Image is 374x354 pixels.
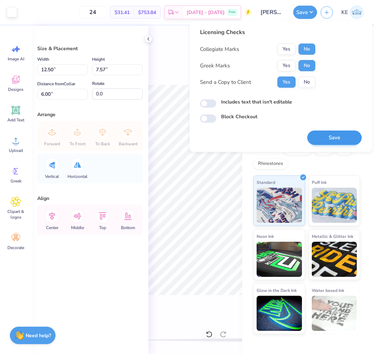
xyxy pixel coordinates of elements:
button: Yes [277,44,296,55]
span: Designs [8,87,24,92]
div: Greek Marks [200,62,230,70]
strong: Need help? [26,332,51,339]
button: No [298,44,315,55]
span: Free [229,10,236,15]
label: Width [37,55,49,64]
span: Clipart & logos [4,209,27,220]
span: Metallic & Glitter Ink [312,233,353,240]
span: Water based Ink [312,287,344,294]
button: Save [307,131,362,145]
img: Kent Everic Delos Santos [350,5,364,19]
img: Glow in the Dark Ink [257,296,302,331]
label: Height [92,55,105,64]
div: Arrange [37,111,143,118]
span: Image AI [8,56,24,62]
span: Top [99,225,106,231]
span: Glow in the Dark Ink [257,287,297,294]
span: KE [341,8,348,16]
input: Untitled Design [255,5,290,19]
span: Puff Ink [312,179,327,186]
img: Puff Ink [312,188,357,223]
span: Upload [9,148,23,153]
a: KE [338,5,367,19]
span: Add Text [7,117,24,123]
span: Middle [71,225,84,231]
input: – – [79,6,107,19]
button: No [298,76,315,88]
div: Licensing Checks [200,28,315,36]
label: Includes text that isn't editable [221,98,292,106]
span: Center [46,225,58,231]
span: Bottom [121,225,135,231]
span: $31.41 [115,9,130,16]
span: Decorate [7,245,24,251]
span: Standard [257,179,275,186]
span: Neon Ink [257,233,274,240]
img: Water based Ink [312,296,357,331]
span: Vertical [45,174,59,179]
label: Block Checkout [221,113,257,120]
img: Neon Ink [257,242,302,277]
button: Yes [277,60,296,71]
div: Send a Copy to Client [200,78,251,86]
button: No [298,60,315,71]
img: Metallic & Glitter Ink [312,242,357,277]
span: Greek [11,178,21,184]
label: Distance from Collar [37,80,75,88]
div: Collegiate Marks [200,45,239,53]
span: Horizontal [67,174,88,179]
span: $753.84 [138,9,156,16]
div: Rhinestones [253,159,288,169]
img: Standard [257,188,302,223]
button: Yes [277,76,296,88]
div: Size & Placement [37,45,143,52]
span: [DATE] - [DATE] [187,9,225,16]
button: Save [293,6,317,19]
label: Rotate [92,79,104,88]
div: Align [37,195,143,202]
